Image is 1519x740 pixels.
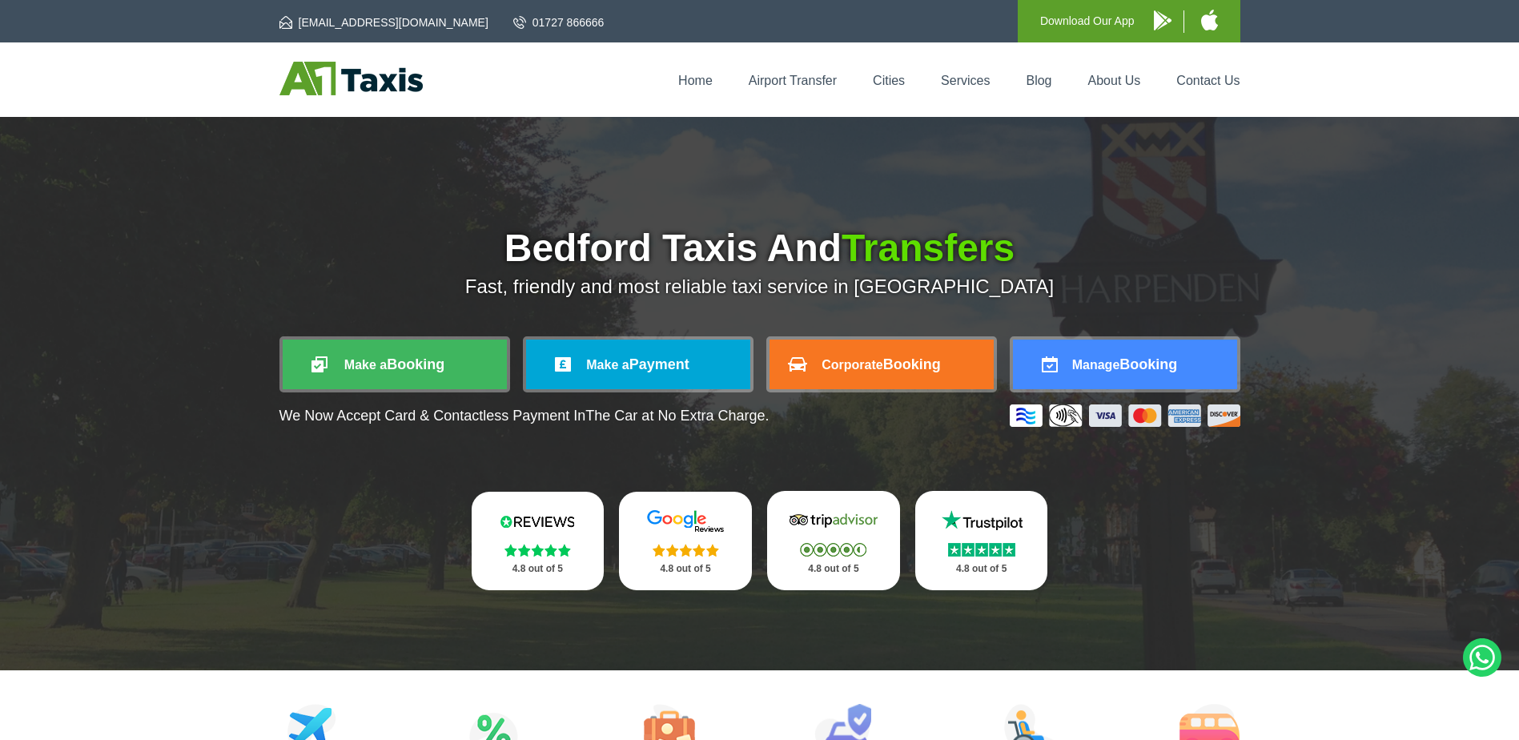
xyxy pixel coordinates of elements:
[279,275,1240,298] p: Fast, friendly and most reliable taxi service in [GEOGRAPHIC_DATA]
[585,408,769,424] span: The Car at No Extra Charge.
[344,358,387,372] span: Make a
[489,509,585,533] img: Reviews.io
[586,358,629,372] span: Make a
[1088,74,1141,87] a: About Us
[822,358,882,372] span: Corporate
[934,509,1030,533] img: Trustpilot
[785,559,882,579] p: 4.8 out of 5
[842,227,1015,269] span: Transfers
[279,408,770,424] p: We Now Accept Card & Contactless Payment In
[279,14,488,30] a: [EMAIL_ADDRESS][DOMAIN_NAME]
[1010,404,1240,427] img: Credit And Debit Cards
[653,544,719,557] img: Stars
[1072,358,1120,372] span: Manage
[1201,10,1218,30] img: A1 Taxis iPhone App
[513,14,605,30] a: 01727 866666
[1176,74,1240,87] a: Contact Us
[915,491,1048,590] a: Trustpilot Stars 4.8 out of 5
[1013,340,1237,389] a: ManageBooking
[770,340,994,389] a: CorporateBooking
[489,559,587,579] p: 4.8 out of 5
[472,492,605,590] a: Reviews.io Stars 4.8 out of 5
[1040,11,1135,31] p: Download Our App
[786,509,882,533] img: Tripadvisor
[678,74,713,87] a: Home
[873,74,905,87] a: Cities
[283,340,507,389] a: Make aBooking
[279,62,423,95] img: A1 Taxis St Albans LTD
[767,491,900,590] a: Tripadvisor Stars 4.8 out of 5
[1154,10,1171,30] img: A1 Taxis Android App
[619,492,752,590] a: Google Stars 4.8 out of 5
[800,543,866,557] img: Stars
[637,559,734,579] p: 4.8 out of 5
[1026,74,1051,87] a: Blog
[948,543,1015,557] img: Stars
[749,74,837,87] a: Airport Transfer
[637,509,733,533] img: Google
[941,74,990,87] a: Services
[933,559,1031,579] p: 4.8 out of 5
[526,340,750,389] a: Make aPayment
[504,544,571,557] img: Stars
[279,229,1240,267] h1: Bedford Taxis And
